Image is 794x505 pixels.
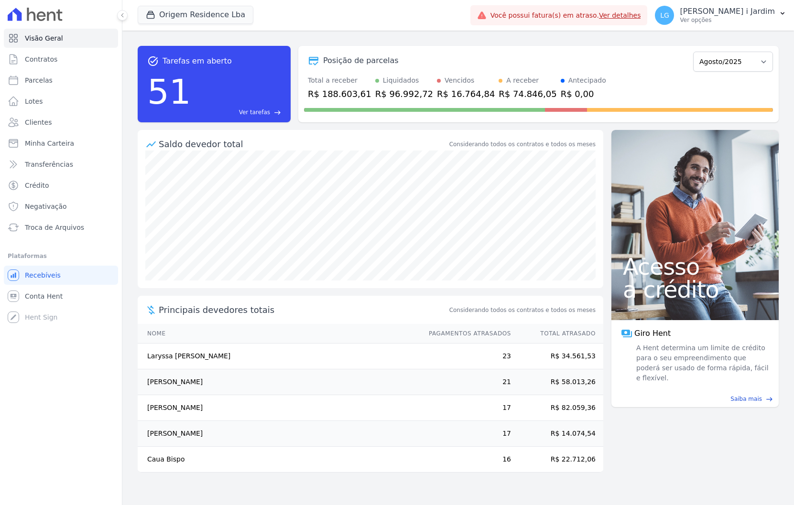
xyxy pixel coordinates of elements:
button: Origem Residence Lba [138,6,253,24]
td: 16 [420,447,511,473]
div: Vencidos [445,75,474,86]
a: Ver tarefas east [195,108,281,117]
a: Clientes [4,113,118,132]
div: Posição de parcelas [323,55,399,66]
td: R$ 58.013,26 [511,369,603,395]
span: Você possui fatura(s) em atraso. [490,11,641,21]
a: Troca de Arquivos [4,218,118,237]
div: Saldo devedor total [159,138,447,150]
div: Total a receber [308,75,371,86]
span: Contratos [25,54,57,64]
td: 17 [420,395,511,421]
p: [PERSON_NAME] i Jardim [680,7,775,16]
td: 21 [420,369,511,395]
span: Visão Geral [25,33,63,43]
span: Parcelas [25,75,53,85]
div: R$ 96.992,72 [375,87,433,100]
span: Considerando todos os contratos e todos os meses [449,306,596,314]
td: Caua Bispo [138,447,420,473]
a: Transferências [4,155,118,174]
a: Negativação [4,197,118,216]
td: [PERSON_NAME] [138,421,420,447]
a: Visão Geral [4,29,118,48]
span: Recebíveis [25,270,61,280]
span: Lotes [25,97,43,106]
span: Conta Hent [25,291,63,301]
div: Considerando todos os contratos e todos os meses [449,140,596,149]
span: Troca de Arquivos [25,223,84,232]
span: task_alt [147,55,159,67]
div: A receber [506,75,539,86]
td: [PERSON_NAME] [138,369,420,395]
a: Ver detalhes [599,11,641,19]
div: 51 [147,67,191,117]
a: Parcelas [4,71,118,90]
p: Ver opções [680,16,775,24]
div: R$ 188.603,61 [308,87,371,100]
a: Minha Carteira [4,134,118,153]
span: Principais devedores totais [159,303,447,316]
td: [PERSON_NAME] [138,395,420,421]
div: Plataformas [8,250,114,262]
th: Total Atrasado [511,324,603,344]
span: Ver tarefas [239,108,270,117]
span: Minha Carteira [25,139,74,148]
td: 17 [420,421,511,447]
div: R$ 0,00 [561,87,606,100]
th: Nome [138,324,420,344]
span: LG [660,12,669,19]
div: R$ 74.846,05 [499,87,556,100]
div: R$ 16.764,84 [437,87,495,100]
a: Lotes [4,92,118,111]
span: Clientes [25,118,52,127]
div: Antecipado [568,75,606,86]
span: Giro Hent [634,328,671,339]
span: Saiba mais [730,395,762,403]
a: Conta Hent [4,287,118,306]
span: Crédito [25,181,49,190]
td: R$ 14.074,54 [511,421,603,447]
td: 23 [420,344,511,369]
span: east [274,109,281,116]
button: LG [PERSON_NAME] i Jardim Ver opções [647,2,794,29]
a: Saiba mais east [617,395,773,403]
span: a crédito [623,278,767,301]
span: Negativação [25,202,67,211]
td: R$ 82.059,36 [511,395,603,421]
a: Crédito [4,176,118,195]
span: Transferências [25,160,73,169]
span: Acesso [623,255,767,278]
span: A Hent determina um limite de crédito para o seu empreendimento que poderá ser usado de forma ráp... [634,343,769,383]
td: R$ 34.561,53 [511,344,603,369]
span: east [766,396,773,403]
td: R$ 22.712,06 [511,447,603,473]
div: Liquidados [383,75,419,86]
td: Laryssa [PERSON_NAME] [138,344,420,369]
a: Recebíveis [4,266,118,285]
th: Pagamentos Atrasados [420,324,511,344]
a: Contratos [4,50,118,69]
span: Tarefas em aberto [163,55,232,67]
